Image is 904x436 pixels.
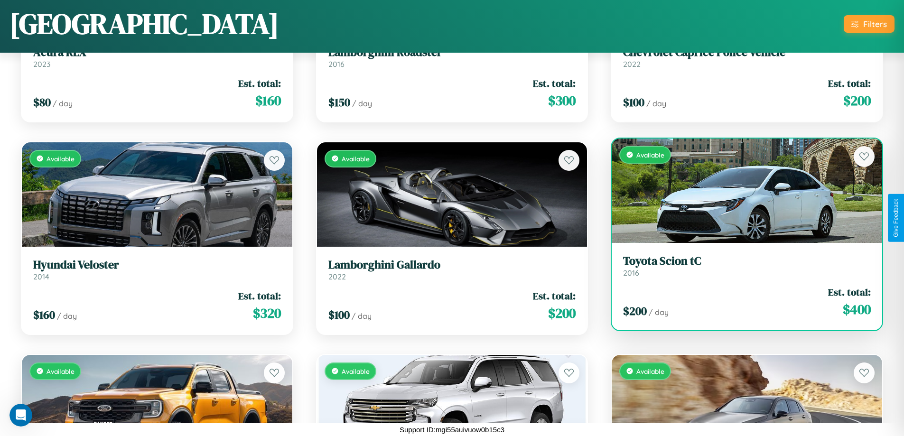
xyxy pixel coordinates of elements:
span: 2016 [328,59,345,69]
button: Filters [844,15,895,33]
a: Chevrolet Caprice Police Vehicle2022 [623,46,871,69]
span: $ 200 [843,91,871,110]
span: Est. total: [828,76,871,90]
span: / day [53,99,73,108]
h3: Acura RLX [33,46,281,59]
span: 2023 [33,59,50,69]
span: / day [57,311,77,321]
h3: Chevrolet Caprice Police Vehicle [623,46,871,59]
span: / day [352,311,372,321]
h3: Lamborghini Gallardo [328,258,576,272]
span: / day [646,99,666,108]
span: 2016 [623,268,639,278]
a: Lamborghini Roadster2016 [328,46,576,69]
span: $ 200 [623,303,647,319]
span: / day [352,99,372,108]
span: Available [47,367,75,375]
span: $ 80 [33,94,51,110]
span: Est. total: [828,285,871,299]
a: Toyota Scion tC2016 [623,254,871,278]
span: Est. total: [238,76,281,90]
span: Available [636,367,664,375]
span: 2022 [328,272,346,281]
a: Acura RLX2023 [33,46,281,69]
span: $ 100 [623,94,644,110]
span: $ 320 [253,304,281,323]
span: $ 300 [548,91,576,110]
span: Available [342,155,370,163]
span: $ 150 [328,94,350,110]
iframe: Intercom live chat [9,404,32,427]
a: Hyundai Veloster2014 [33,258,281,281]
a: Lamborghini Gallardo2022 [328,258,576,281]
p: Support ID: mgi55auivuow0b15c3 [400,423,504,436]
h1: [GEOGRAPHIC_DATA] [9,4,279,43]
span: Est. total: [238,289,281,303]
span: $ 160 [255,91,281,110]
span: 2022 [623,59,641,69]
span: $ 200 [548,304,576,323]
span: Available [47,155,75,163]
span: $ 400 [843,300,871,319]
span: Est. total: [533,76,576,90]
h3: Lamborghini Roadster [328,46,576,59]
span: Est. total: [533,289,576,303]
h3: Hyundai Veloster [33,258,281,272]
span: $ 100 [328,307,350,323]
h3: Toyota Scion tC [623,254,871,268]
div: Filters [863,19,887,29]
span: / day [649,307,669,317]
span: 2014 [33,272,49,281]
div: Give Feedback [893,199,899,237]
span: Available [636,151,664,159]
span: Available [342,367,370,375]
span: $ 160 [33,307,55,323]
